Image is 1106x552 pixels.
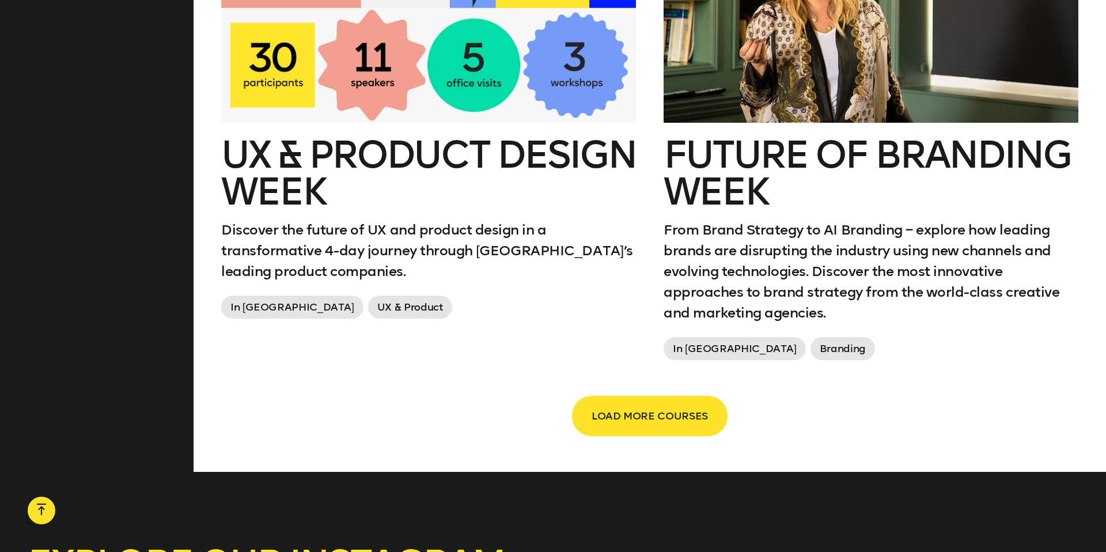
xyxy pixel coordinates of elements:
span: In [GEOGRAPHIC_DATA] [221,296,363,319]
button: LOAD MORE COURSES [573,397,726,435]
span: Branding [810,337,875,360]
p: Discover the future of UX and product design in a transformative 4-day journey through [GEOGRAPHI... [221,220,636,282]
span: LOAD MORE COURSES [592,405,708,427]
h2: Future of branding week [664,137,1078,210]
h2: UX & Product Design Week [221,137,636,210]
p: From Brand Strategy to AI Branding – explore how leading brands are disrupting the industry using... [664,220,1078,323]
span: UX & Product [368,296,453,319]
span: In [GEOGRAPHIC_DATA] [664,337,806,360]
